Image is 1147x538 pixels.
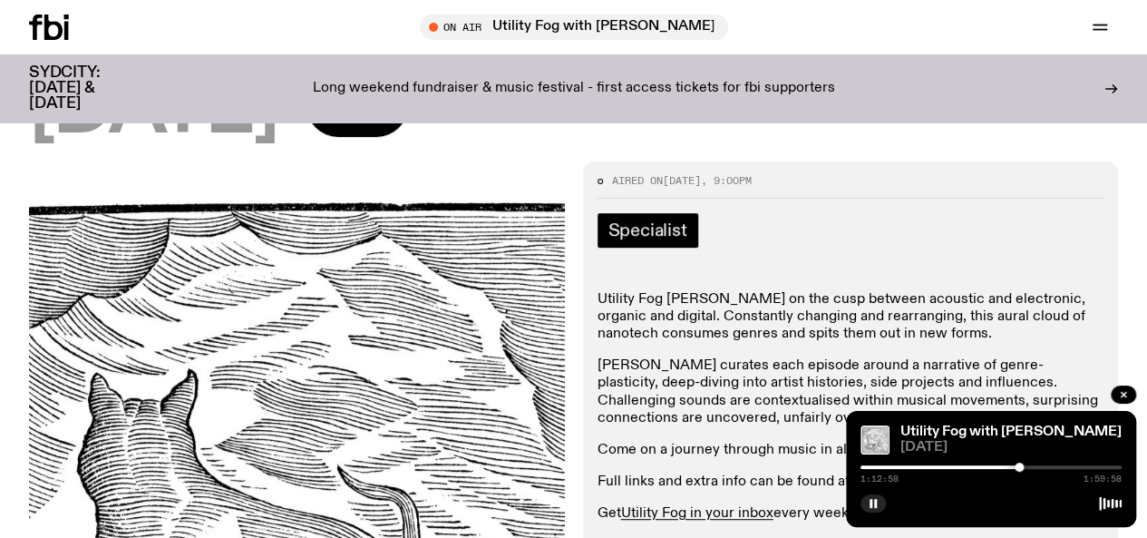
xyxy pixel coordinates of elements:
[29,65,145,112] h3: SYDCITY: [DATE] & [DATE]
[598,291,1104,344] p: Utility Fog [PERSON_NAME] on the cusp between acoustic and electronic, organic and digital. Const...
[860,426,889,455] img: Cover for Kansai Bruises by Valentina Magaletti & YPY
[612,173,663,188] span: Aired on
[701,173,752,188] span: , 9:00pm
[420,15,728,40] button: On AirUtility Fog with [PERSON_NAME]
[860,474,899,484] span: 1:12:58
[900,425,1122,439] a: Utility Fog with [PERSON_NAME]
[598,474,1104,491] p: Full links and extra info can be found at the
[29,73,277,147] span: [DATE]
[608,220,687,240] span: Specialist
[598,357,1104,427] p: [PERSON_NAME] curates each episode around a narrative of genre-plasticity, deep-diving into artis...
[663,173,701,188] span: [DATE]
[598,442,1104,459] p: Come on a journey through music in all its ugly beauty.
[598,213,698,248] a: Specialist
[900,441,1122,455] span: [DATE]
[1084,474,1122,484] span: 1:59:58
[598,505,1104,523] p: Get every week
[313,81,835,97] p: Long weekend fundraiser & music festival - first access tickets for fbi supporters
[621,506,773,521] a: Utility Fog in your inbox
